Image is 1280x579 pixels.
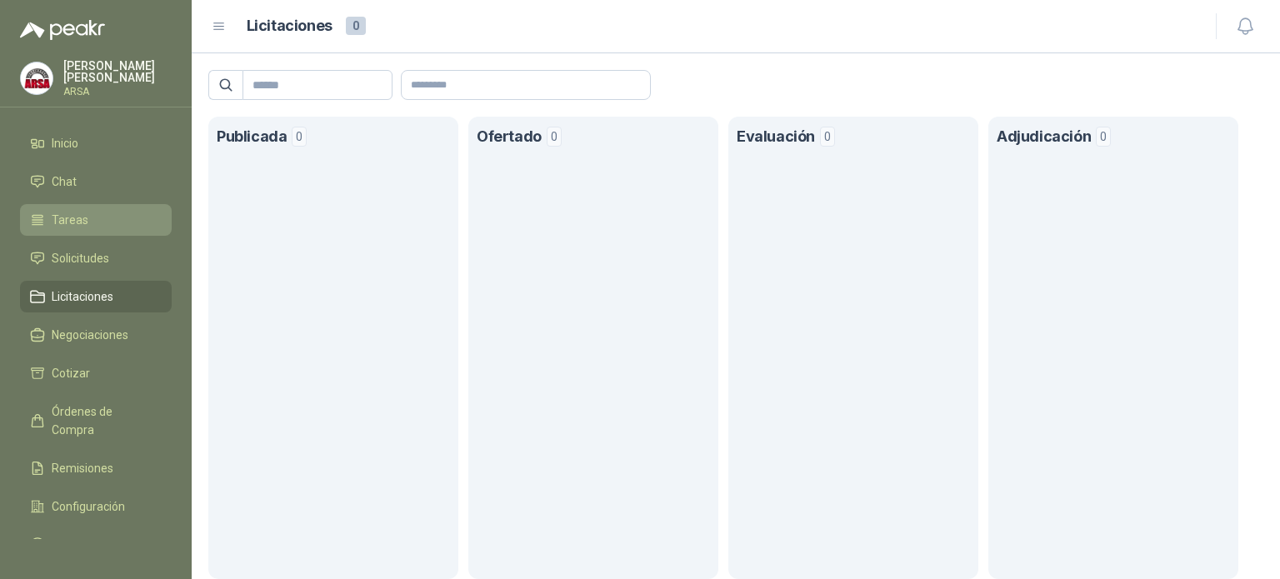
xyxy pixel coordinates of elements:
[20,242,172,274] a: Solicitudes
[52,249,109,267] span: Solicitudes
[346,17,366,35] span: 0
[52,364,90,382] span: Cotizar
[52,536,147,554] span: Manuales y ayuda
[1096,127,1111,147] span: 0
[20,452,172,484] a: Remisiones
[20,204,172,236] a: Tareas
[820,127,835,147] span: 0
[20,166,172,197] a: Chat
[547,127,562,147] span: 0
[52,459,113,477] span: Remisiones
[52,402,156,439] span: Órdenes de Compra
[52,326,128,344] span: Negociaciones
[52,497,125,516] span: Configuración
[292,127,307,147] span: 0
[20,319,172,351] a: Negociaciones
[477,125,542,149] h1: Ofertado
[20,127,172,159] a: Inicio
[52,211,88,229] span: Tareas
[247,14,332,38] h1: Licitaciones
[217,125,287,149] h1: Publicada
[997,125,1091,149] h1: Adjudicación
[20,491,172,522] a: Configuración
[52,134,78,152] span: Inicio
[20,281,172,312] a: Licitaciones
[63,60,172,83] p: [PERSON_NAME] [PERSON_NAME]
[737,125,815,149] h1: Evaluación
[52,287,113,306] span: Licitaciones
[63,87,172,97] p: ARSA
[52,172,77,191] span: Chat
[21,62,52,94] img: Company Logo
[20,396,172,446] a: Órdenes de Compra
[20,20,105,40] img: Logo peakr
[20,357,172,389] a: Cotizar
[20,529,172,561] a: Manuales y ayuda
